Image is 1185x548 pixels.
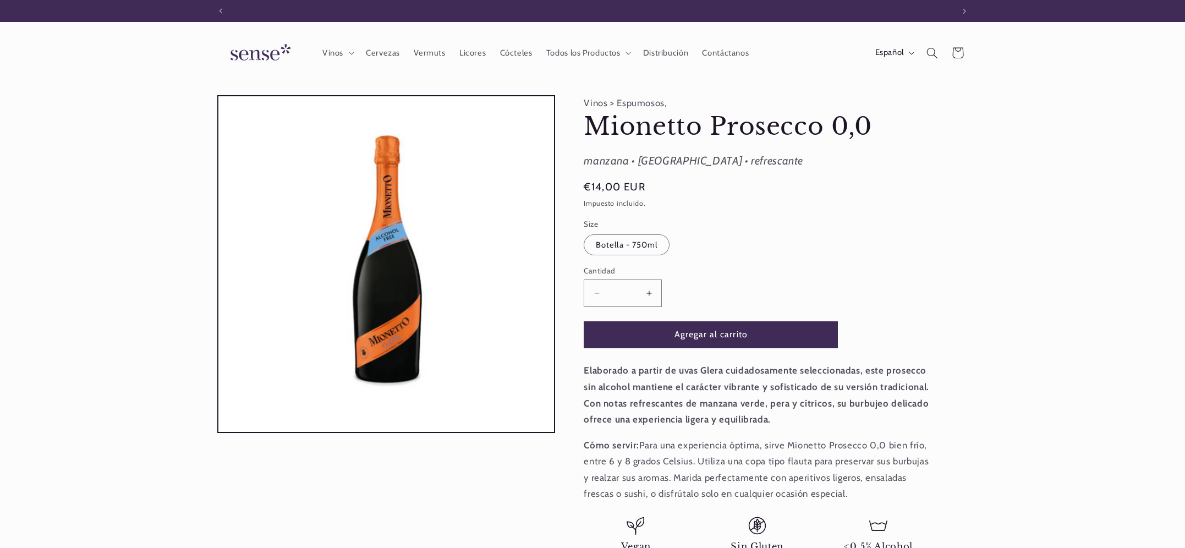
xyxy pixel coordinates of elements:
summary: Todos los Productos [539,41,636,65]
a: Licores [452,41,493,65]
span: Licores [459,48,486,58]
span: Cervezas [366,48,400,58]
span: €14,00 EUR [584,179,645,195]
strong: Cómo servir: [584,440,639,451]
div: Impuesto incluido. [584,198,930,210]
span: Distribución [643,48,689,58]
a: Cervezas [359,41,407,65]
h1: Mionetto Prosecco 0,0 [584,111,930,143]
button: Español [868,42,919,64]
a: Vermuts [407,41,453,65]
a: Cócteles [493,41,539,65]
p: Para una experiencia óptima, sirve Mionetto Prosecco 0,0 bien frío, entre 6 y 8 grados Celsius. U... [584,437,930,502]
span: Todos los Productos [546,48,621,58]
span: Cócteles [500,48,533,58]
span: Español [875,47,904,59]
img: Sense [217,37,300,69]
span: Vinos [322,48,343,58]
summary: Vinos [315,41,359,65]
a: Sense [213,33,304,73]
summary: Búsqueda [919,40,945,65]
label: Botella - 750ml [584,234,670,255]
label: Cantidad [584,265,838,276]
button: Agregar al carrito [584,321,838,348]
a: Distribución [636,41,695,65]
strong: Elaborado a partir de uvas Glera cuidadosamente seleccionadas, este prosecco sin alcohol mantiene... [584,365,929,425]
legend: Size [584,218,599,229]
a: Contáctanos [695,41,756,65]
media-gallery: Visor de la galería [217,95,555,433]
div: manzana • [GEOGRAPHIC_DATA] • refrescante [584,151,930,171]
span: Vermuts [414,48,445,58]
span: Contáctanos [702,48,749,58]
